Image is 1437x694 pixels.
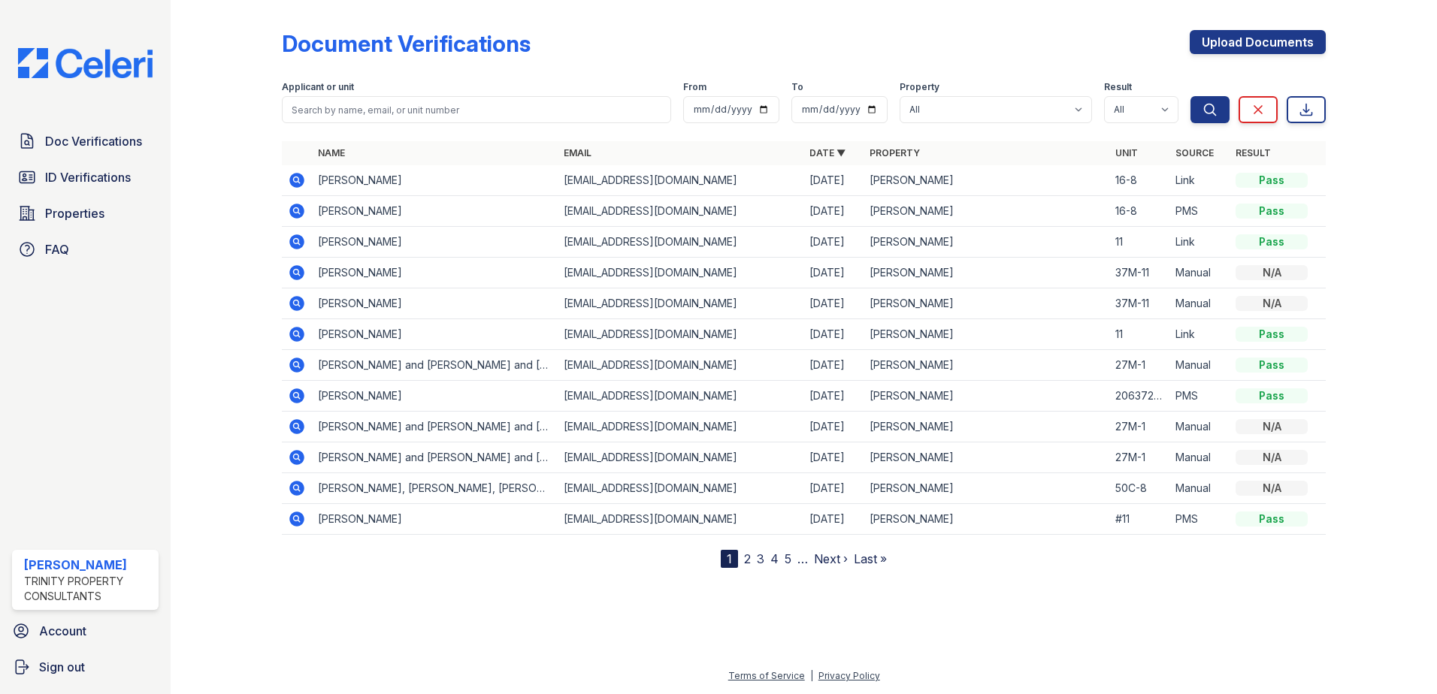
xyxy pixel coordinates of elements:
td: [DATE] [803,196,864,227]
a: Upload Documents [1190,30,1326,54]
a: Next › [814,551,848,566]
td: [PERSON_NAME] and [PERSON_NAME] and [PERSON_NAME] [312,442,558,473]
div: Pass [1236,358,1308,373]
td: 16-8 [1109,196,1169,227]
input: Search by name, email, or unit number [282,96,671,123]
td: [PERSON_NAME] [312,258,558,288]
td: [PERSON_NAME] [864,165,1109,196]
td: Link [1169,165,1230,196]
td: 16-8 [1109,165,1169,196]
label: Result [1104,81,1132,93]
td: [DATE] [803,473,864,504]
div: | [810,670,813,681]
td: [DATE] [803,412,864,442]
td: Manual [1169,442,1230,473]
a: 3 [757,551,764,566]
td: [EMAIL_ADDRESS][DOMAIN_NAME] [558,288,803,319]
a: 2 [744,551,751,566]
td: PMS [1169,381,1230,412]
td: 11 [1109,227,1169,258]
div: Pass [1236,327,1308,342]
label: To [791,81,803,93]
div: N/A [1236,296,1308,311]
td: [DATE] [803,288,864,319]
td: [DATE] [803,258,864,288]
td: 11 [1109,319,1169,350]
a: Email [564,147,591,158]
td: [EMAIL_ADDRESS][DOMAIN_NAME] [558,473,803,504]
div: N/A [1236,419,1308,434]
td: [PERSON_NAME] [864,288,1109,319]
td: [EMAIL_ADDRESS][DOMAIN_NAME] [558,504,803,535]
a: ID Verifications [12,162,159,192]
td: [PERSON_NAME] [312,504,558,535]
td: [EMAIL_ADDRESS][DOMAIN_NAME] [558,258,803,288]
a: Result [1236,147,1271,158]
td: [EMAIL_ADDRESS][DOMAIN_NAME] [558,165,803,196]
div: Trinity Property Consultants [24,574,153,604]
div: Pass [1236,388,1308,403]
td: [PERSON_NAME] and [PERSON_NAME] and [PERSON_NAME] [312,412,558,442]
a: Source [1175,147,1214,158]
td: [PERSON_NAME] [312,319,558,350]
td: 20637229 [1109,381,1169,412]
td: Link [1169,227,1230,258]
td: [EMAIL_ADDRESS][DOMAIN_NAME] [558,412,803,442]
button: Sign out [6,652,165,682]
td: [PERSON_NAME] [312,288,558,319]
a: Terms of Service [728,670,805,681]
td: [PERSON_NAME], [PERSON_NAME], [PERSON_NAME], [PERSON_NAME] [312,473,558,504]
td: Manual [1169,258,1230,288]
td: 27M-1 [1109,412,1169,442]
span: ID Verifications [45,168,131,186]
a: Date ▼ [809,147,846,158]
a: 4 [770,551,779,566]
img: CE_Logo_Blue-a8612792a0a2168367f1c8372b55b34899dd931a85d93a1a3d3e32e68fde9ad4.png [6,48,165,78]
div: Pass [1236,234,1308,249]
td: 27M-1 [1109,350,1169,381]
label: From [683,81,706,93]
td: Manual [1169,473,1230,504]
a: Property [870,147,920,158]
td: [PERSON_NAME] [864,442,1109,473]
td: 50C-8 [1109,473,1169,504]
td: [DATE] [803,350,864,381]
td: #11 [1109,504,1169,535]
label: Property [900,81,939,93]
td: [PERSON_NAME] [312,196,558,227]
span: … [797,550,808,568]
td: [PERSON_NAME] [864,381,1109,412]
td: Link [1169,319,1230,350]
td: Manual [1169,350,1230,381]
td: [EMAIL_ADDRESS][DOMAIN_NAME] [558,381,803,412]
a: Privacy Policy [818,670,880,681]
td: 27M-1 [1109,442,1169,473]
td: [PERSON_NAME] [864,227,1109,258]
span: Account [39,622,86,640]
td: [PERSON_NAME] [864,473,1109,504]
td: [EMAIL_ADDRESS][DOMAIN_NAME] [558,350,803,381]
div: N/A [1236,450,1308,465]
a: 5 [785,551,791,566]
span: Properties [45,204,104,222]
td: [PERSON_NAME] [312,381,558,412]
td: [DATE] [803,381,864,412]
td: [EMAIL_ADDRESS][DOMAIN_NAME] [558,319,803,350]
a: Unit [1115,147,1138,158]
td: [DATE] [803,504,864,535]
td: [EMAIL_ADDRESS][DOMAIN_NAME] [558,196,803,227]
span: Sign out [39,658,85,676]
a: Name [318,147,345,158]
td: [PERSON_NAME] [864,412,1109,442]
td: [DATE] [803,227,864,258]
td: [PERSON_NAME] [864,196,1109,227]
div: 1 [721,550,738,568]
span: Doc Verifications [45,132,142,150]
div: N/A [1236,481,1308,496]
td: PMS [1169,196,1230,227]
a: Properties [12,198,159,228]
td: [PERSON_NAME] [864,504,1109,535]
td: [PERSON_NAME] [312,165,558,196]
td: [DATE] [803,319,864,350]
div: Pass [1236,511,1308,527]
